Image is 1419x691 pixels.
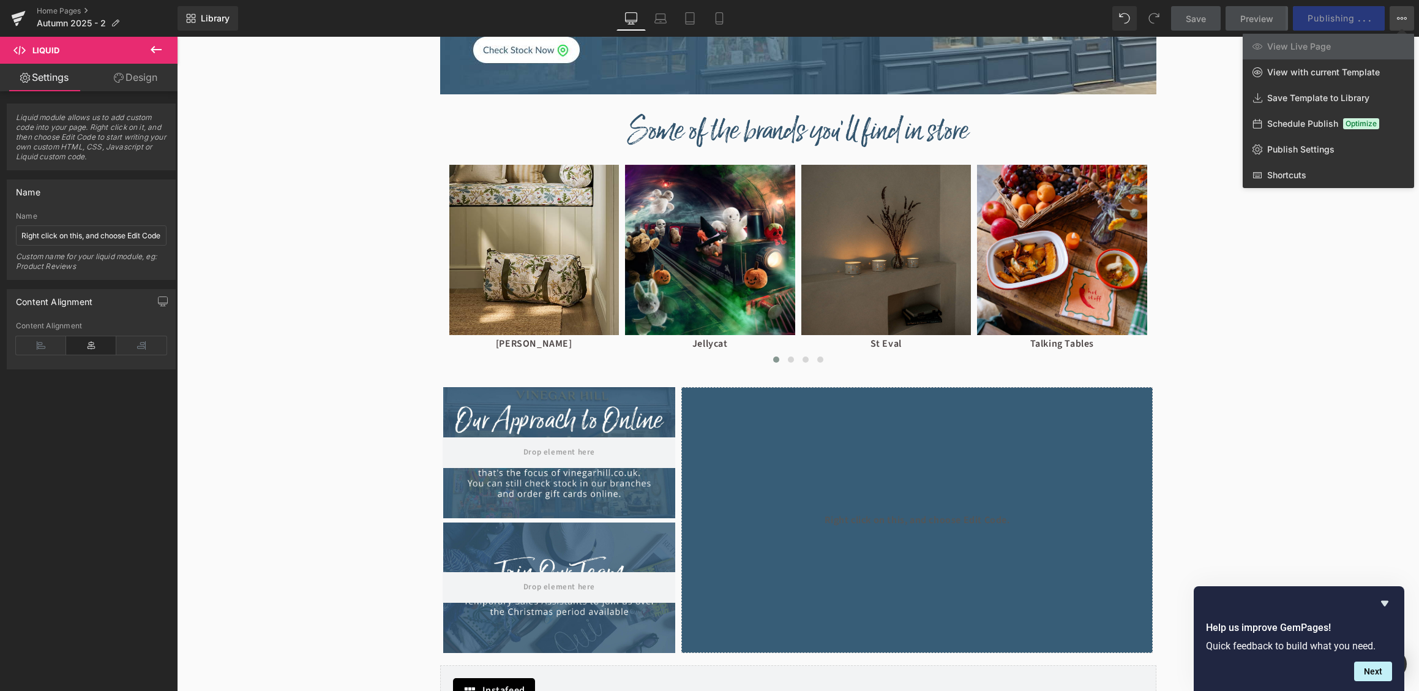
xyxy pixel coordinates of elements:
[201,13,230,24] span: Library
[16,290,92,307] div: Content Alignment
[16,212,167,221] div: Name
[624,298,795,316] p: St Eval
[1267,93,1369,104] span: Save Template to Library
[91,64,180,91] a: Design
[1206,640,1392,652] p: Quick feedback to build what you need.
[1267,67,1380,78] span: View with current Template
[1267,118,1338,129] span: Schedule Publish
[800,298,970,316] p: Talking Tables
[37,6,178,16] a: Home Pages
[1267,144,1335,155] span: Publish Settings
[16,113,167,170] span: Liquid module allows us to add custom code into your page. Right click on it, and then choose Edi...
[800,128,970,298] img: Talking Table bright tomato collection of picnic ware, displayed on a red check table cloth. Toma...
[16,180,40,197] div: Name
[1206,596,1392,681] div: Help us improve GemPages!
[272,298,443,316] p: [PERSON_NAME]
[1226,6,1288,31] a: Preview
[616,6,646,31] a: Desktop
[1390,6,1414,31] button: View Live PageView with current TemplateSave Template to LibrarySchedule PublishOptimizePublish S...
[1354,662,1392,681] button: Next question
[1206,621,1392,635] h2: Help us improve GemPages!
[1267,170,1306,181] span: Shortcuts
[16,322,167,330] div: Content Alignment
[305,646,348,661] span: Instafeed
[624,128,795,298] img: A person - can only see their knees and hands - holding a lit St Eval candle in glass, sitting on...
[646,6,675,31] a: Laptop
[705,6,734,31] a: Mobile
[1112,6,1137,31] button: Undo
[37,18,106,28] span: Autumn 2025 - 2
[1142,6,1166,31] button: Redo
[178,6,238,31] a: New Library
[675,6,705,31] a: Tablet
[448,298,618,316] p: Jellycat
[1240,12,1273,25] span: Preview
[32,45,59,55] span: Liquid
[448,128,618,298] img: Jellycat sad looking frog and bashful bunny holding a birthday cake at a picnic with other Jellyc...
[1343,118,1379,129] span: Optimize
[1186,12,1206,25] span: Save
[1377,596,1392,611] button: Hide survey
[272,128,443,298] img: Sophie Allport botanicals style large picnic bag, and matching quilted picnic mat on a sunlit lawn.
[16,252,167,279] div: Custom name for your liquid module, eg: Product Reviews
[1267,41,1331,52] span: View Live Page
